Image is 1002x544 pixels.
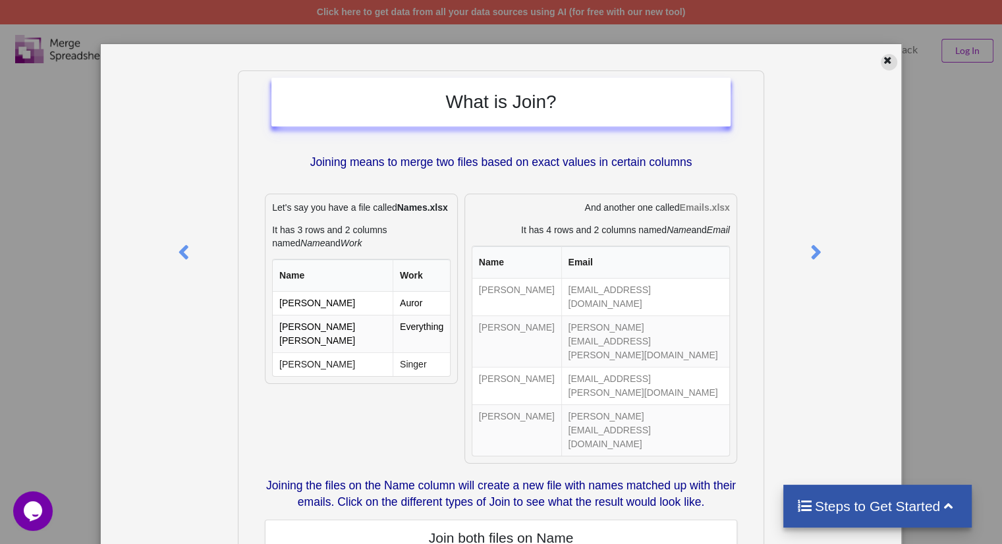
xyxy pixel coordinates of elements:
i: Name [300,238,325,248]
th: Email [561,246,729,279]
td: [EMAIL_ADDRESS][PERSON_NAME][DOMAIN_NAME] [561,367,729,404]
p: It has 3 rows and 2 columns named and [272,223,451,250]
td: [PERSON_NAME][EMAIL_ADDRESS][DOMAIN_NAME] [561,404,729,456]
h2: What is Join? [285,91,717,113]
td: [EMAIL_ADDRESS][DOMAIN_NAME] [561,279,729,315]
th: Name [273,259,393,292]
td: [PERSON_NAME][EMAIL_ADDRESS][PERSON_NAME][DOMAIN_NAME] [561,315,729,367]
iframe: chat widget [13,491,55,531]
td: [PERSON_NAME] [PERSON_NAME] [273,315,393,352]
td: Singer [393,352,450,376]
td: Everything [393,315,450,352]
p: Joining means to merge two files based on exact values in certain columns [271,154,731,171]
td: [PERSON_NAME] [273,352,393,376]
i: Work [341,238,362,248]
b: Emails.xlsx [679,202,729,213]
td: [PERSON_NAME] [273,292,393,315]
td: [PERSON_NAME] [472,404,561,456]
th: Name [472,246,561,279]
b: Names.xlsx [397,202,448,213]
h4: Steps to Get Started [796,498,959,514]
p: And another one called [472,201,730,214]
i: Email [707,225,730,235]
i: Name [667,225,691,235]
p: Let's say you have a file called [272,201,451,214]
p: Joining the files on the Name column will create a new file with names matched up with their emai... [265,477,737,510]
th: Work [393,259,450,292]
td: [PERSON_NAME] [472,367,561,404]
td: Auror [393,292,450,315]
td: [PERSON_NAME] [472,315,561,367]
p: It has 4 rows and 2 columns named and [472,223,730,236]
td: [PERSON_NAME] [472,279,561,315]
